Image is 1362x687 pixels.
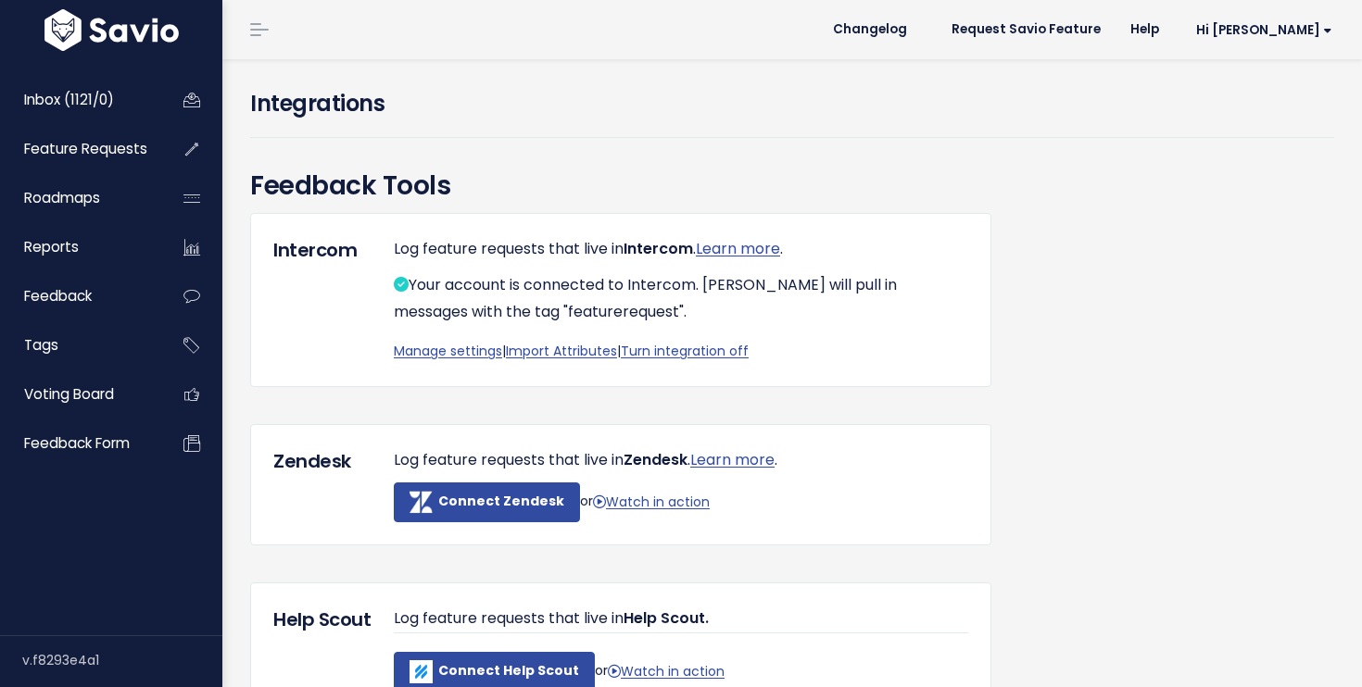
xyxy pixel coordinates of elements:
a: Reports [5,226,154,269]
a: Roadmaps [5,177,154,219]
img: logo-white.9d6f32f41409.svg [40,9,183,51]
a: Learn more [696,238,780,259]
a: Help [1116,16,1174,44]
h5: Intercom [273,236,366,264]
form: or [394,482,950,522]
a: Voting Board [5,373,154,416]
span: Feedback form [24,433,130,453]
a: Feature Requests [5,128,154,170]
span: Roadmaps [24,188,100,207]
a: Watch in action [608,662,725,681]
a: Feedback [5,275,154,318]
span: Reports [24,237,79,256]
img: zendesk-icon-white.cafc32ec9a01.png [410,491,433,514]
p: Your account is connected to Intercom. [PERSON_NAME] will pull in messages with the tag "featurer... [394,272,968,326]
h5: Zendesk [273,447,366,475]
span: Voting Board [24,384,114,404]
p: Log feature requests that live in . . [394,447,968,474]
b: Connect Help Scout [438,662,579,681]
h3: Feedback Tools [250,167,1334,206]
span: Feature Requests [24,139,147,158]
span: Intercom [624,238,693,259]
span: Feedback [24,286,92,306]
b: Connect Zendesk [438,493,564,511]
span: Zendesk [624,449,687,470]
a: Feedback form [5,422,154,465]
button: Connect Zendesk [394,482,580,522]
p: Log feature requests that live in . . [394,236,968,263]
a: Import Attributes [506,342,617,360]
a: Watch in action [593,493,710,511]
p: | | [394,340,968,363]
a: Request Savio Feature [937,16,1116,44]
img: helpscout-icon-white-800.7d884a5e14b2.png [410,660,433,683]
a: Inbox (1121/0) [5,79,154,121]
h5: Help Scout [273,606,366,633]
span: Help Scout. [624,607,709,629]
span: Changelog [833,23,907,36]
a: Manage settings [394,342,502,360]
div: v.f8293e4a1 [22,636,222,684]
h4: Integrations [250,87,1334,120]
span: Hi [PERSON_NAME] [1196,23,1332,37]
span: Tags [24,335,58,355]
a: Turn integration off [621,342,749,360]
p: Log feature requests that live in [394,606,968,633]
a: Tags [5,324,154,367]
a: Hi [PERSON_NAME] [1174,16,1347,44]
span: Inbox (1121/0) [24,90,114,109]
a: Learn more [690,449,775,470]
